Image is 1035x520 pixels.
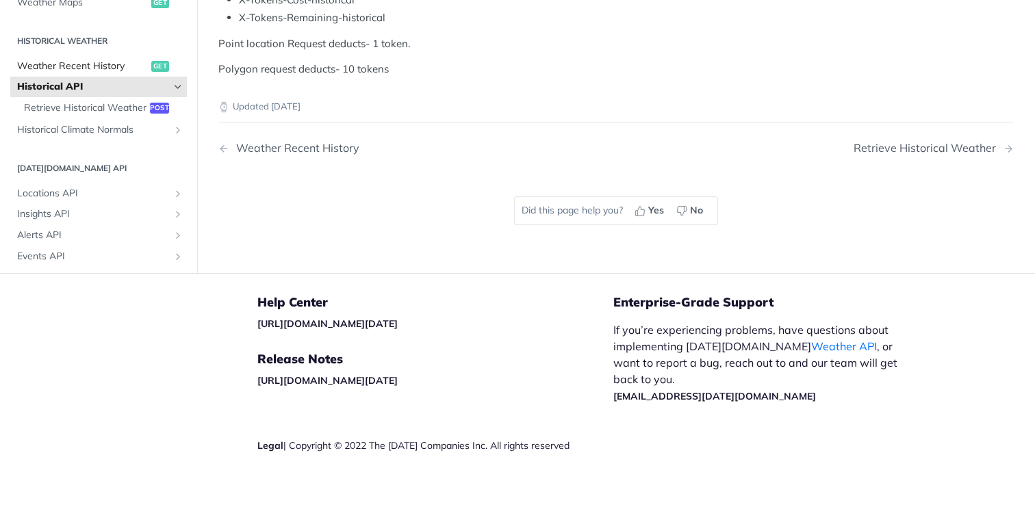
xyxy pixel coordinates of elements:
[150,102,169,113] span: post
[257,294,613,311] h5: Help Center
[17,270,169,284] span: Custom Events API
[690,203,703,218] span: No
[17,229,169,242] span: Alerts API
[172,272,183,283] button: Show subpages for Custom Events API
[10,267,187,287] a: Custom Events APIShow subpages for Custom Events API
[151,60,169,71] span: get
[514,196,718,225] div: Did this page help you?
[613,390,816,402] a: [EMAIL_ADDRESS][DATE][DOMAIN_NAME]
[10,183,187,203] a: Locations APIShow subpages for Locations API
[172,230,183,241] button: Show subpages for Alerts API
[218,36,1014,52] p: Point location Request deducts- 1 token.
[257,317,398,330] a: [URL][DOMAIN_NAME][DATE]
[10,225,187,246] a: Alerts APIShow subpages for Alerts API
[672,200,711,221] button: No
[17,80,169,94] span: Historical API
[630,200,672,221] button: Yes
[257,439,283,452] a: Legal
[811,339,877,353] a: Weather API
[257,374,398,387] a: [URL][DOMAIN_NAME][DATE]
[218,128,1014,168] nav: Pagination Controls
[10,34,187,47] h2: Historical Weather
[10,55,187,76] a: Weather Recent Historyget
[172,209,183,220] button: Show subpages for Insights API
[218,62,1014,77] p: Polygon request deducts- 10 tokens
[17,186,169,200] span: Locations API
[17,207,169,221] span: Insights API
[172,125,183,135] button: Show subpages for Historical Climate Normals
[172,81,183,92] button: Hide subpages for Historical API
[17,123,169,137] span: Historical Climate Normals
[257,439,613,452] div: | Copyright © 2022 The [DATE] Companies Inc. All rights reserved
[10,204,187,224] a: Insights APIShow subpages for Insights API
[854,142,1014,155] a: Next Page: Retrieve Historical Weather
[648,203,664,218] span: Yes
[172,187,183,198] button: Show subpages for Locations API
[17,97,187,118] a: Retrieve Historical Weatherpost
[613,322,912,404] p: If you’re experiencing problems, have questions about implementing [DATE][DOMAIN_NAME] , or want ...
[17,249,169,263] span: Events API
[239,10,1014,26] li: X-Tokens-Remaining-historical
[24,101,146,114] span: Retrieve Historical Weather
[10,77,187,97] a: Historical APIHide subpages for Historical API
[10,120,187,140] a: Historical Climate NormalsShow subpages for Historical Climate Normals
[218,142,559,155] a: Previous Page: Weather Recent History
[257,351,613,367] h5: Release Notes
[854,142,1003,155] div: Retrieve Historical Weather
[17,59,148,73] span: Weather Recent History
[229,142,359,155] div: Weather Recent History
[10,162,187,174] h2: [DATE][DOMAIN_NAME] API
[613,294,934,311] h5: Enterprise-Grade Support
[218,100,1014,114] p: Updated [DATE]
[10,246,187,266] a: Events APIShow subpages for Events API
[172,250,183,261] button: Show subpages for Events API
